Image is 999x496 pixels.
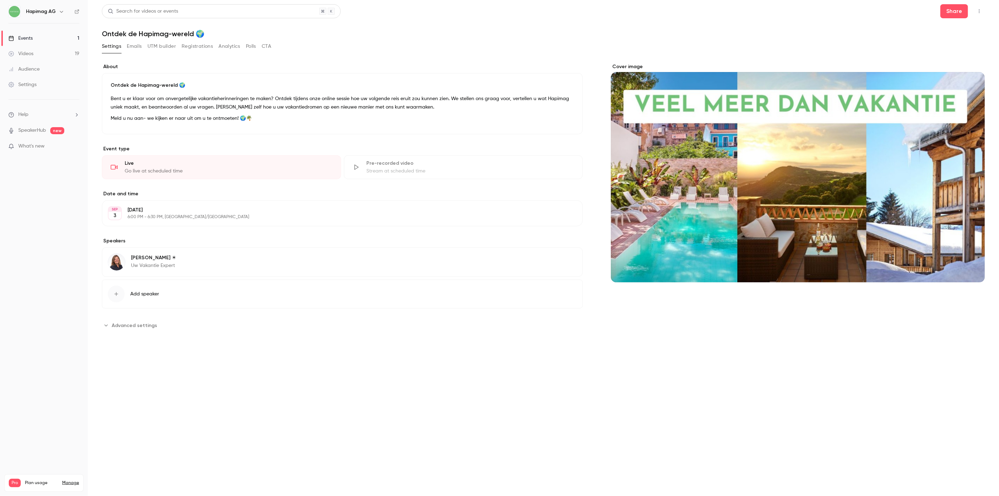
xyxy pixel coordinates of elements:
span: Pro [9,479,21,487]
img: Karen ☀ [108,254,125,270]
h6: Hapimag AG [26,8,56,15]
label: Speakers [102,237,583,244]
div: Events [8,35,33,42]
button: Share [940,4,968,18]
button: Add speaker [102,280,583,308]
button: Analytics [218,41,240,52]
div: Pre-recorded videoStream at scheduled time [344,155,583,179]
p: Meld u nu aan- we kijken er naar uit om u te ontmoeten! 🌍🌴 [111,114,574,123]
span: new [50,127,64,134]
label: Date and time [102,190,583,197]
span: Add speaker [130,291,159,298]
div: SEP [109,207,121,212]
span: What's new [18,143,45,150]
span: Help [18,111,28,118]
a: SpeakerHub [18,127,46,134]
p: Event type [102,145,583,152]
div: Audience [8,66,40,73]
li: help-dropdown-opener [8,111,79,118]
div: Go live at scheduled time [125,168,332,175]
span: Advanced settings [112,322,157,329]
label: Cover image [611,63,985,70]
p: Ontdek de Hapimag-wereld 🌍 [111,82,574,89]
section: Cover image [611,63,985,282]
div: Videos [8,50,33,57]
div: Live [125,160,332,167]
p: [PERSON_NAME] ☀ [131,254,176,261]
div: Pre-recorded video [367,160,574,167]
button: Registrations [182,41,213,52]
button: Advanced settings [102,320,161,331]
button: CTA [262,41,271,52]
div: Stream at scheduled time [367,168,574,175]
p: Bent u er klaar voor om onvergetelijke vakantieherinneringen te maken? Ontdek tijdens onze online... [111,94,574,111]
button: Settings [102,41,121,52]
p: 3 [113,212,116,219]
div: Karen ☀[PERSON_NAME] ☀Uw Vakantie Expert [102,247,583,277]
span: Plan usage [25,480,58,486]
p: Uw Vakantie Expert [131,262,176,269]
div: LiveGo live at scheduled time [102,155,341,179]
button: Polls [246,41,256,52]
img: Hapimag AG [9,6,20,17]
div: Search for videos or events [108,8,178,15]
a: Manage [62,480,79,486]
label: About [102,63,583,70]
div: Settings [8,81,37,88]
p: 6:00 PM - 6:30 PM, [GEOGRAPHIC_DATA]/[GEOGRAPHIC_DATA] [128,214,546,220]
p: [DATE] [128,207,546,214]
button: Emails [127,41,142,52]
h1: Ontdek de Hapimag-wereld 🌍 [102,30,985,38]
button: UTM builder [148,41,176,52]
section: Advanced settings [102,320,583,331]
